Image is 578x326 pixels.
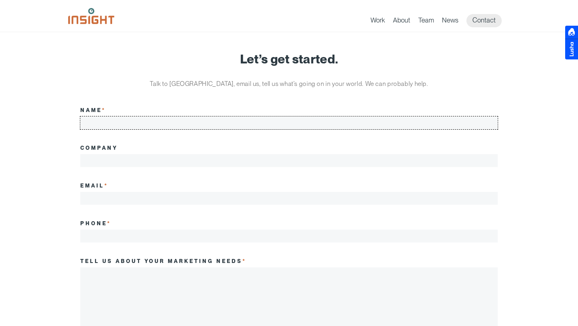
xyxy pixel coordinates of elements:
[393,16,410,27] a: About
[80,220,111,226] label: Phone
[80,258,246,264] label: Tell us about your marketing needs
[442,16,458,27] a: News
[370,16,385,27] a: Work
[80,107,106,113] label: Name
[80,52,498,66] h1: Let’s get started.
[370,14,510,27] nav: primary navigation menu
[80,145,118,151] label: Company
[80,182,108,189] label: Email
[418,16,434,27] a: Team
[68,8,114,24] img: Insight Marketing Design
[466,14,502,27] a: Contact
[138,78,440,90] p: Talk to [GEOGRAPHIC_DATA], email us, tell us what’s going on in your world. We can probably help.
